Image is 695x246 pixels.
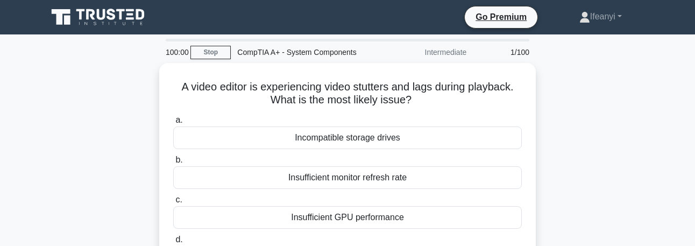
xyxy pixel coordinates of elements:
div: Intermediate [379,41,473,63]
span: c. [175,195,182,204]
div: 100:00 [159,41,190,63]
span: a. [175,115,182,124]
div: Insufficient GPU performance [173,206,522,229]
h5: A video editor is experiencing video stutters and lags during playback. What is the most likely i... [172,80,523,107]
div: Incompatible storage drives [173,126,522,149]
a: Go Premium [469,10,533,24]
a: Stop [190,46,231,59]
span: d. [175,235,182,244]
div: Insufficient monitor refresh rate [173,166,522,189]
span: b. [175,155,182,164]
div: CompTIA A+ - System Components [231,41,379,63]
div: 1/100 [473,41,536,63]
a: Ifeanyi [554,6,648,27]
